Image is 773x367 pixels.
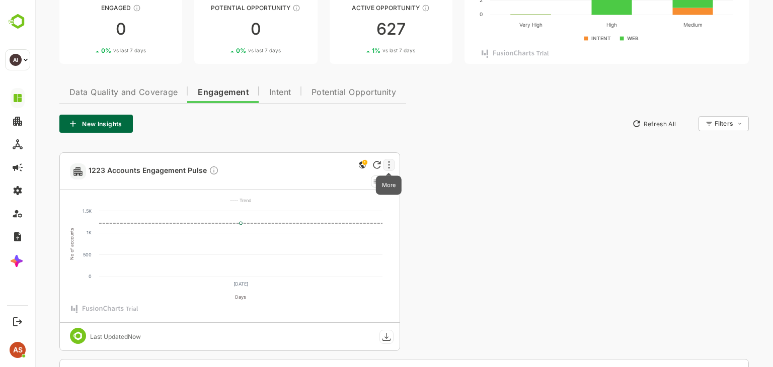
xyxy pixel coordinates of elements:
[592,116,645,132] button: Refresh All
[66,47,111,54] div: 0 %
[321,159,333,172] div: This is a global insight. Segment selection is not applicable for this view
[484,22,507,28] text: Very High
[34,88,142,97] span: Data Quality and Coverage
[276,88,361,97] span: Potential Opportunity
[257,4,265,12] div: These accounts are MQAs and can be passed on to Inside Sales
[55,333,106,340] div: Last Updated Now
[51,230,56,235] text: 1K
[24,4,147,12] div: Engaged
[294,21,417,37] div: 627
[5,12,31,31] img: BambooboxLogoMark.f1c84d78b4c51b1a7b5f700c9845e183.svg
[353,161,355,169] div: More
[347,47,380,54] span: vs last 7 days
[678,115,714,133] div: Filters
[10,342,26,358] div: AS
[195,198,216,203] text: ---- Trend
[159,21,282,37] div: 0
[444,11,447,17] text: 0
[174,165,184,177] div: Description not present
[294,4,417,12] div: Active Opportunity
[11,315,24,328] button: Logout
[201,47,246,54] div: 0 %
[163,88,214,97] span: Engagement
[386,4,395,12] div: These accounts have open opportunities which might be at any of the Sales Stages
[679,120,698,127] div: Filters
[234,88,256,97] span: Intent
[338,161,346,169] div: Refresh
[53,273,56,279] text: 0
[10,54,22,66] div: AI
[159,4,282,12] div: Potential Opportunity
[341,175,366,195] div: More
[34,228,40,260] text: No of accounts
[200,294,211,300] text: Days
[53,165,184,177] span: 1223 Accounts Engagement Pulse
[648,22,667,28] text: Medium
[48,252,56,257] text: 500
[213,47,246,54] span: vs last 7 days
[53,165,188,177] a: 1223 Accounts Engagement PulseDescription not present
[198,281,213,287] text: [DATE]
[24,21,147,37] div: 0
[571,22,582,28] text: High
[337,47,380,54] div: 1 %
[47,208,56,214] text: 1.5K
[98,4,106,12] div: These accounts are warm, further nurturing would qualify them to MQAs
[78,47,111,54] span: vs last 7 days
[24,115,98,133] button: New Insights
